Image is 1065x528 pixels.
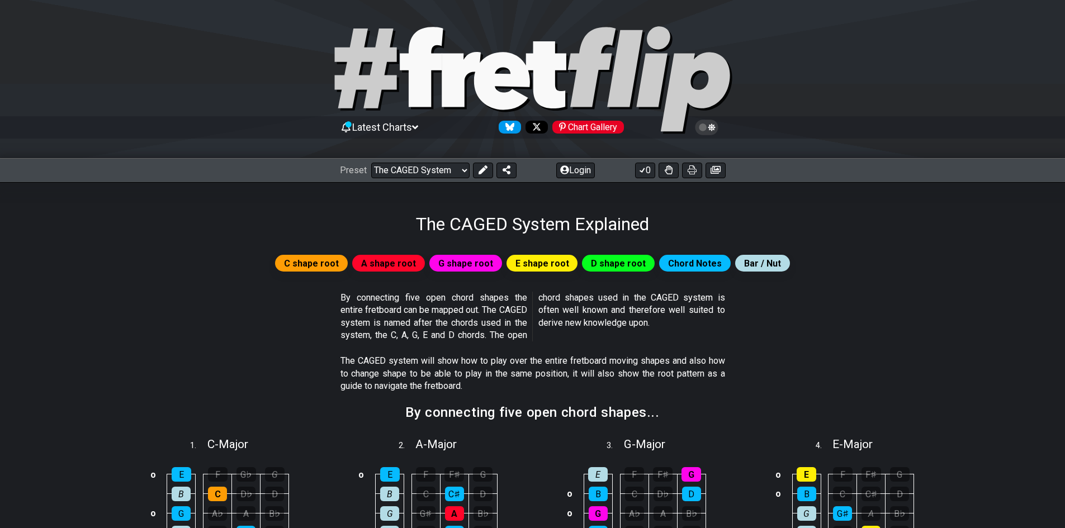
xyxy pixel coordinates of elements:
[771,484,785,503] td: o
[832,437,873,451] span: E - Major
[361,255,416,272] span: A shape root
[797,467,816,482] div: E
[146,503,160,523] td: o
[444,467,464,482] div: F♯
[624,467,644,482] div: F
[588,467,608,482] div: E
[797,487,816,501] div: B
[552,121,624,134] div: Chart Gallery
[172,467,191,482] div: E
[340,165,367,175] span: Preset
[208,467,228,482] div: F
[744,255,781,272] span: Bar / Nut
[340,292,725,342] p: By connecting five open chord shapes the entire fretboard can be mapped out. The CAGED system is ...
[681,467,701,482] div: G
[700,122,713,132] span: Toggle light / dark theme
[190,440,207,452] span: 1 .
[265,487,284,501] div: D
[625,487,644,501] div: C
[668,255,722,272] span: Chord Notes
[515,255,569,272] span: E shape root
[862,506,881,521] div: A
[771,465,785,484] td: o
[797,506,816,521] div: G
[654,487,673,501] div: D♭
[589,506,608,521] div: G
[416,487,436,501] div: C
[833,506,852,521] div: G♯
[521,121,548,134] a: Follow #fretflip at X
[399,440,415,452] span: 2 .
[380,467,400,482] div: E
[890,487,909,501] div: D
[207,437,248,451] span: C - Major
[816,440,832,452] span: 4 .
[706,163,726,178] button: Create image
[890,467,910,482] div: G
[625,506,644,521] div: A♭
[833,487,852,501] div: C
[445,487,464,501] div: C♯
[371,163,470,178] select: Preset
[236,467,256,482] div: G♭
[682,163,702,178] button: Print
[284,255,339,272] span: C shape root
[589,487,608,501] div: B
[494,121,521,134] a: Follow #fretflip at Bluesky
[146,465,160,484] td: o
[682,506,701,521] div: B♭
[862,467,881,482] div: F♯
[862,487,881,501] div: C♯
[635,163,655,178] button: 0
[563,484,576,503] td: o
[380,487,399,501] div: B
[654,506,673,521] div: A
[380,506,399,521] div: G
[659,163,679,178] button: Toggle Dexterity for all fretkits
[563,503,576,523] td: o
[653,467,673,482] div: F♯
[236,506,255,521] div: A
[682,487,701,501] div: D
[416,213,649,235] h1: The CAGED System Explained
[591,255,646,272] span: D shape root
[236,487,255,501] div: D♭
[416,467,436,482] div: F
[474,487,493,501] div: D
[548,121,624,134] a: #fretflip at Pinterest
[172,506,191,521] div: G
[352,121,412,133] span: Latest Charts
[208,506,227,521] div: A♭
[607,440,623,452] span: 3 .
[354,465,368,484] td: o
[208,487,227,501] div: C
[473,163,493,178] button: Edit Preset
[890,506,909,521] div: B♭
[833,467,853,482] div: F
[445,506,464,521] div: A
[556,163,595,178] button: Login
[172,487,191,501] div: B
[340,355,725,392] p: The CAGED system will show how to play over the entire fretboard moving shapes and also how to ch...
[265,467,285,482] div: G
[405,406,659,418] h2: By connecting five open chord shapes...
[624,437,665,451] span: G - Major
[416,506,436,521] div: G♯
[473,467,493,482] div: G
[265,506,284,521] div: B♭
[496,163,517,178] button: Share Preset
[474,506,493,521] div: B♭
[438,255,493,272] span: G shape root
[415,437,457,451] span: A - Major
